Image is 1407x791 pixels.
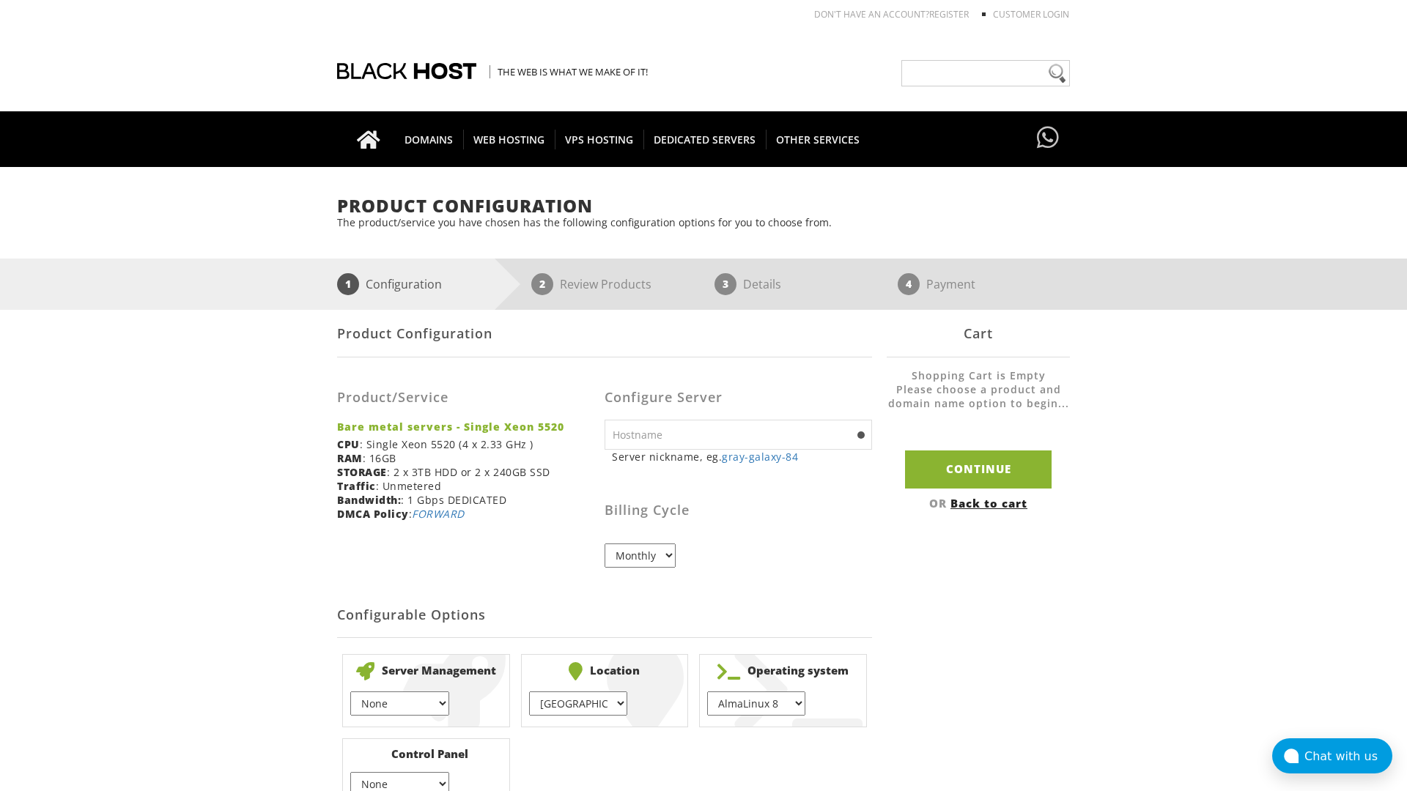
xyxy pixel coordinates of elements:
div: Cart [887,310,1070,357]
i: All abuse reports are forwarded [412,507,465,521]
a: WEB HOSTING [463,111,555,167]
b: Control Panel [350,746,502,761]
a: Have questions? [1033,111,1063,166]
input: Continue [905,450,1052,488]
input: Need help? [901,60,1070,86]
a: Go to homepage [342,111,395,167]
a: DEDICATED SERVERS [643,111,767,167]
div: Product Configuration [337,310,872,357]
li: Don't have an account? [792,8,969,21]
p: Configuration [366,273,442,295]
a: OTHER SERVICES [766,111,870,167]
div: Chat with us [1304,749,1392,763]
select: } } } } } } } } } } } } } } } } } } } } } [707,691,805,716]
a: FORWARD [412,507,465,521]
p: Details [743,273,781,295]
a: DOMAINS [394,111,464,167]
span: 3 [714,273,736,295]
span: WEB HOSTING [463,130,555,149]
span: 4 [898,273,920,295]
b: DMCA Policy [337,507,409,521]
span: 2 [531,273,553,295]
h2: Configurable Options [337,593,872,638]
p: Review Products [560,273,651,295]
div: : Single Xeon 5520 (4 x 2.33 GHz ) : 16GB : 2 x 3TB HDD or 2 x 240GB SSD : Unmetered : 1 Gbps DED... [337,368,605,532]
li: Shopping Cart is Empty Please choose a product and domain name option to begin... [887,368,1070,425]
p: The product/service you have chosen has the following configuration options for you to choose from. [337,215,1070,229]
span: DOMAINS [394,130,464,149]
b: Operating system [707,662,859,680]
b: Server Management [350,662,502,680]
h3: Product/Service [337,390,594,405]
h1: Product Configuration [337,196,1070,215]
b: Location [529,662,681,680]
a: REGISTER [929,8,969,21]
span: VPS HOSTING [555,130,644,149]
div: OR [887,496,1070,510]
h3: Billing Cycle [605,503,872,518]
b: CPU [337,437,360,451]
a: VPS HOSTING [555,111,644,167]
b: Bandwidth: [337,493,401,507]
span: 1 [337,273,359,295]
button: Chat with us [1272,738,1392,773]
a: Customer Login [993,8,1069,21]
b: STORAGE [337,465,387,479]
p: Payment [926,273,975,295]
strong: Bare metal servers - Single Xeon 5520 [337,420,594,434]
select: } } } } } [529,691,627,716]
a: Back to cart [950,496,1027,510]
span: The Web is what we make of it! [490,65,648,78]
b: Traffic [337,479,376,493]
h3: Configure Server [605,390,872,405]
a: gray-galaxy-84 [722,450,798,464]
span: DEDICATED SERVERS [643,130,767,149]
input: Hostname [605,420,872,450]
span: OTHER SERVICES [766,130,870,149]
select: } } } [350,691,448,716]
b: RAM [337,451,363,465]
small: Server nickname, eg. [612,450,872,464]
